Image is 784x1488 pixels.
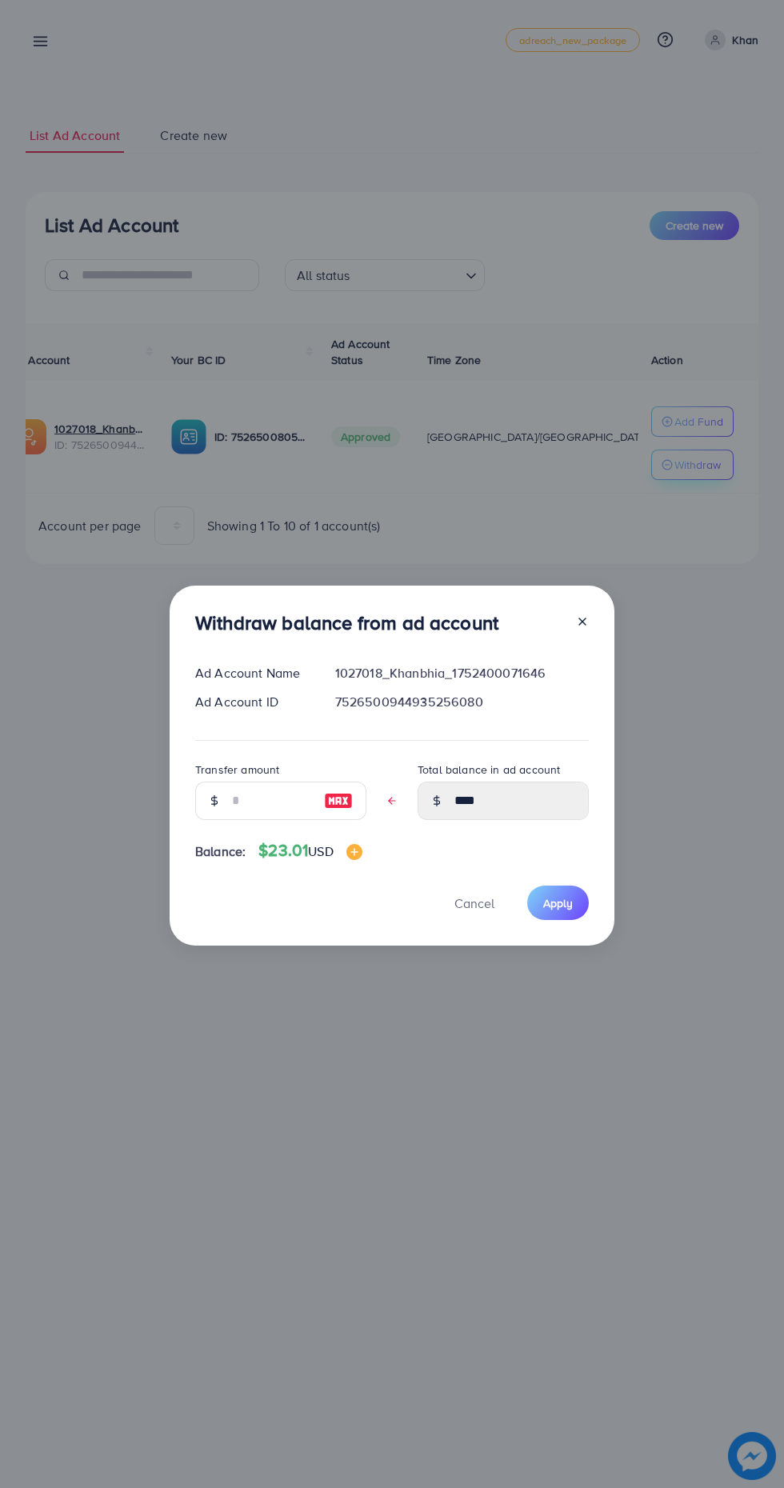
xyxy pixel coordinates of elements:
h3: Withdraw balance from ad account [195,611,498,634]
button: Apply [527,886,589,920]
button: Cancel [434,886,514,920]
span: Apply [543,895,573,911]
span: Cancel [454,894,494,912]
img: image [324,791,353,810]
div: 1027018_Khanbhia_1752400071646 [322,664,602,682]
h4: $23.01 [258,841,362,861]
label: Total balance in ad account [418,762,560,778]
div: Ad Account Name [182,664,322,682]
div: Ad Account ID [182,693,322,711]
div: 7526500944935256080 [322,693,602,711]
span: USD [308,842,333,860]
label: Transfer amount [195,762,279,778]
img: image [346,844,362,860]
span: Balance: [195,842,246,861]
